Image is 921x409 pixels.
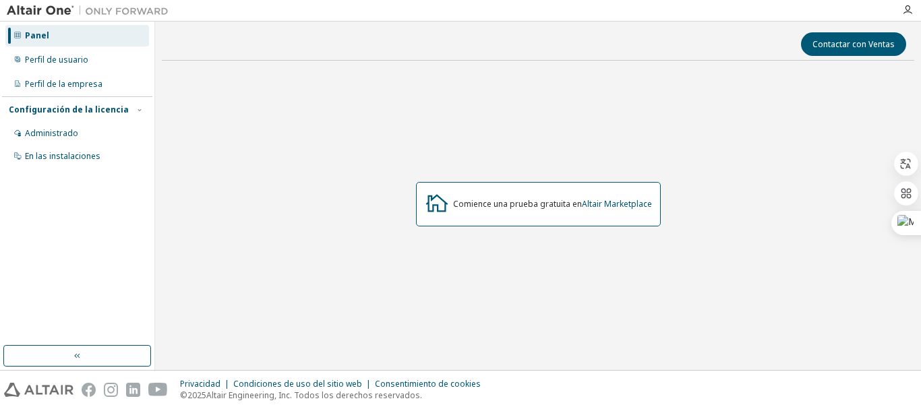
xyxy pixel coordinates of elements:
[582,198,652,210] a: Altair Marketplace
[187,389,206,401] font: 2025
[82,383,96,397] img: facebook.svg
[206,389,422,401] font: Altair Engineering, Inc. Todos los derechos reservados.
[25,78,102,90] font: Perfil de la empresa
[180,389,187,401] font: ©
[812,38,895,50] font: Contactar con Ventas
[453,198,582,210] font: Comience una prueba gratuita en
[801,32,906,56] button: Contactar con Ventas
[4,383,73,397] img: altair_logo.svg
[7,4,175,18] img: Altair Uno
[180,378,220,389] font: Privacidad
[126,383,140,397] img: linkedin.svg
[233,378,362,389] font: Condiciones de uso del sitio web
[25,54,88,65] font: Perfil de usuario
[148,383,168,397] img: youtube.svg
[9,104,129,115] font: Configuración de la licencia
[104,383,118,397] img: instagram.svg
[25,127,78,139] font: Administrado
[375,378,481,389] font: Consentimiento de cookies
[25,150,100,162] font: En las instalaciones
[25,30,49,41] font: Panel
